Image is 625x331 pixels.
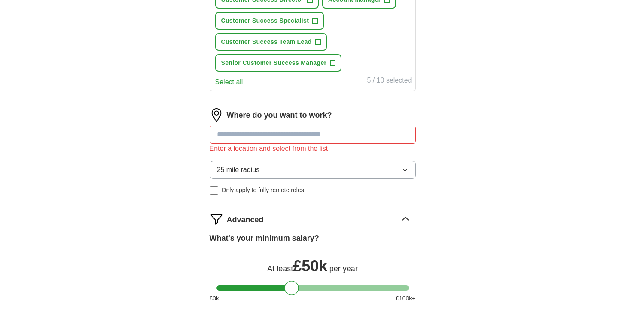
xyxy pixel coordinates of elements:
label: Where do you want to work? [227,110,332,121]
span: per year [329,264,358,273]
span: Only apply to fully remote roles [222,186,304,195]
button: 25 mile radius [210,161,416,179]
span: Advanced [227,214,264,226]
label: What's your minimum salary? [210,233,319,244]
span: Customer Success Team Lead [221,37,312,46]
span: £ 100 k+ [396,294,415,303]
span: At least [267,264,293,273]
button: Senior Customer Success Manager [215,54,342,72]
div: 5 / 10 selected [367,75,412,87]
button: Customer Success Team Lead [215,33,327,51]
button: Select all [215,77,243,87]
input: Only apply to fully remote roles [210,186,218,195]
button: Customer Success Specialist [215,12,324,30]
span: Senior Customer Success Manager [221,58,327,67]
span: £ 0 k [210,294,220,303]
span: £ 50k [293,257,327,275]
span: Customer Success Specialist [221,16,309,25]
div: Enter a location and select from the list [210,144,416,154]
span: 25 mile radius [217,165,260,175]
img: filter [210,212,223,226]
img: location.png [210,108,223,122]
